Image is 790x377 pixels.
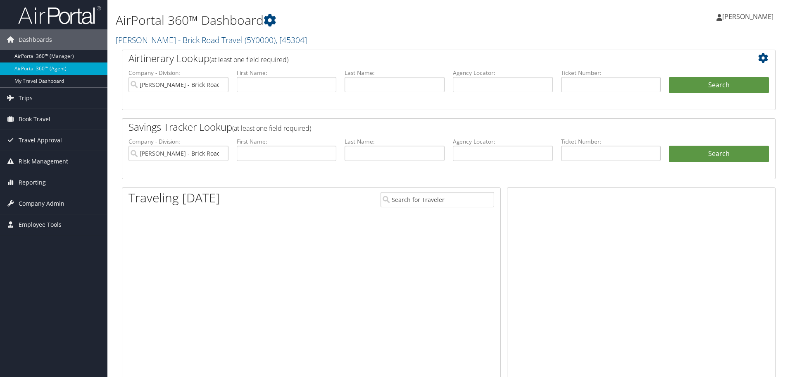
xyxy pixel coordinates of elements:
label: Company - Division: [128,137,228,146]
span: Trips [19,88,33,108]
label: Ticket Number: [561,137,661,146]
label: Ticket Number: [561,69,661,77]
label: Agency Locator: [453,69,553,77]
span: , [ 45304 ] [276,34,307,46]
input: Search for Traveler [381,192,494,207]
h2: Airtinerary Lookup [128,51,714,65]
span: ( 5Y0000 ) [245,34,276,46]
h1: Traveling [DATE] [128,189,220,207]
label: Last Name: [345,69,445,77]
span: (at least one field required) [209,55,288,64]
h1: AirPortal 360™ Dashboard [116,12,560,29]
button: Search [669,77,769,94]
img: airportal-logo.png [18,5,101,25]
label: Company - Division: [128,69,228,77]
label: First Name: [237,69,337,77]
h2: Savings Tracker Lookup [128,120,714,134]
span: Company Admin [19,193,64,214]
span: [PERSON_NAME] [722,12,773,21]
span: Dashboards [19,29,52,50]
a: [PERSON_NAME] [716,4,782,29]
a: Search [669,146,769,162]
span: Employee Tools [19,214,62,235]
label: Agency Locator: [453,137,553,146]
span: Reporting [19,172,46,193]
a: [PERSON_NAME] - Brick Road Travel [116,34,307,46]
input: search accounts [128,146,228,161]
span: Book Travel [19,109,50,130]
span: Travel Approval [19,130,62,151]
span: (at least one field required) [232,124,311,133]
span: Risk Management [19,151,68,172]
label: Last Name: [345,137,445,146]
label: First Name: [237,137,337,146]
